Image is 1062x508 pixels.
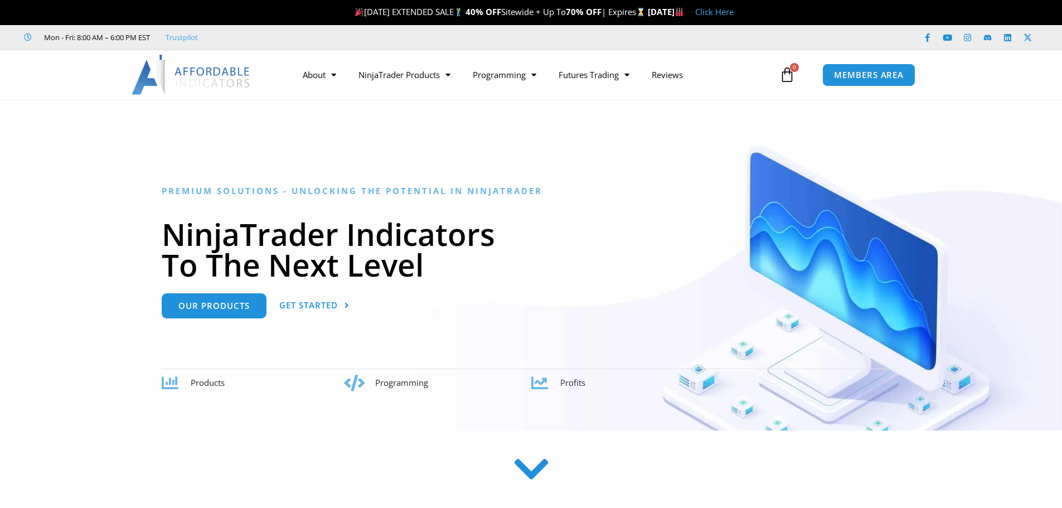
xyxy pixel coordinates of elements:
[132,55,251,95] img: LogoAI | Affordable Indicators – NinjaTrader
[641,62,694,88] a: Reviews
[560,377,585,388] span: Profits
[763,59,812,91] a: 0
[178,302,250,310] span: Our Products
[648,6,684,17] strong: [DATE]
[191,377,225,388] span: Products
[162,219,900,280] h1: NinjaTrader Indicators To The Next Level
[279,293,350,318] a: Get Started
[352,6,648,17] span: [DATE] EXTENDED SALE Sitewide + Up To | Expires
[462,62,547,88] a: Programming
[279,301,338,309] span: Get Started
[675,8,683,16] img: 🏭
[790,63,799,72] span: 0
[292,62,777,88] nav: Menu
[41,31,150,44] span: Mon - Fri: 8:00 AM – 6:00 PM EST
[695,6,734,17] a: Click Here
[162,186,900,196] h6: Premium Solutions - Unlocking the Potential in NinjaTrader
[834,71,904,79] span: MEMBERS AREA
[547,62,641,88] a: Futures Trading
[822,64,915,86] a: MEMBERS AREA
[566,6,602,17] strong: 70% OFF
[347,62,462,88] a: NinjaTrader Products
[355,8,363,16] img: 🎉
[454,8,463,16] img: 🏌️‍♂️
[465,6,501,17] strong: 40% OFF
[637,8,645,16] img: ⌛
[162,293,266,318] a: Our Products
[375,377,428,388] span: Programming
[292,62,347,88] a: About
[166,31,198,44] a: Trustpilot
